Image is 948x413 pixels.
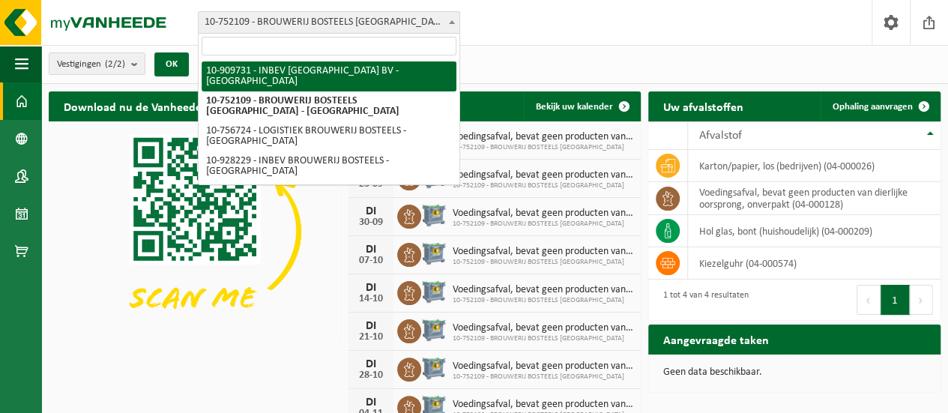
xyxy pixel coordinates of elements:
[57,53,125,76] span: Vestigingen
[356,205,386,217] div: DI
[421,279,447,304] img: PB-AP-0800-MET-02-01
[356,256,386,266] div: 07-10
[453,284,633,296] span: Voedingsafval, bevat geen producten van dierlijke oorsprong, onverpakt
[453,258,633,267] span: 10-752109 - BROUWERIJ BOSTEELS [GEOGRAPHIC_DATA]
[453,220,633,229] span: 10-752109 - BROUWERIJ BOSTEELS [GEOGRAPHIC_DATA]
[356,358,386,370] div: DI
[663,367,926,378] p: Geen data beschikbaar.
[421,317,447,343] img: PB-AP-0800-MET-02-01
[356,332,386,343] div: 21-10
[202,61,456,91] li: 10-909731 - INBEV [GEOGRAPHIC_DATA] BV - [GEOGRAPHIC_DATA]
[154,52,189,76] button: OK
[49,52,145,75] button: Vestigingen(2/2)
[356,282,386,294] div: DI
[699,130,742,142] span: Afvalstof
[453,131,633,143] span: Voedingsafval, bevat geen producten van dierlijke oorsprong, onverpakt
[356,320,386,332] div: DI
[453,143,633,152] span: 10-752109 - BROUWERIJ BOSTEELS [GEOGRAPHIC_DATA]
[453,296,633,305] span: 10-752109 - BROUWERIJ BOSTEELS [GEOGRAPHIC_DATA]
[421,241,447,266] img: PB-AP-0800-MET-02-01
[656,283,749,316] div: 1 tot 4 van 4 resultaten
[453,361,633,373] span: Voedingsafval, bevat geen producten van dierlijke oorsprong, onverpakt
[833,102,913,112] span: Ophaling aanvragen
[821,91,939,121] a: Ophaling aanvragen
[453,169,633,181] span: Voedingsafval, bevat geen producten van dierlijke oorsprong, onverpakt
[453,208,633,220] span: Voedingsafval, bevat geen producten van dierlijke oorsprong, onverpakt
[453,181,633,190] span: 10-752109 - BROUWERIJ BOSTEELS [GEOGRAPHIC_DATA]
[688,182,941,215] td: voedingsafval, bevat geen producten van dierlijke oorsprong, onverpakt (04-000128)
[198,11,460,34] span: 10-752109 - BROUWERIJ BOSTEELS NV - BUGGENHOUT
[421,202,447,228] img: PB-AP-0800-MET-02-01
[453,399,633,411] span: Voedingsafval, bevat geen producten van dierlijke oorsprong, onverpakt
[453,334,633,343] span: 10-752109 - BROUWERIJ BOSTEELS [GEOGRAPHIC_DATA]
[688,247,941,280] td: kiezelguhr (04-000574)
[421,355,447,381] img: PB-AP-0800-MET-02-01
[49,91,249,121] h2: Download nu de Vanheede+ app!
[910,285,933,315] button: Next
[356,370,386,381] div: 28-10
[202,121,456,151] li: 10-756724 - LOGISTIEK BROUWERIJ BOSTEELS - [GEOGRAPHIC_DATA]
[453,322,633,334] span: Voedingsafval, bevat geen producten van dierlijke oorsprong, onverpakt
[199,12,459,33] span: 10-752109 - BROUWERIJ BOSTEELS NV - BUGGENHOUT
[536,102,613,112] span: Bekijk uw kalender
[105,59,125,69] count: (2/2)
[688,215,941,247] td: hol glas, bont (huishoudelijk) (04-000209)
[857,285,881,315] button: Previous
[356,244,386,256] div: DI
[453,246,633,258] span: Voedingsafval, bevat geen producten van dierlijke oorsprong, onverpakt
[453,373,633,382] span: 10-752109 - BROUWERIJ BOSTEELS [GEOGRAPHIC_DATA]
[524,91,639,121] a: Bekijk uw kalender
[356,397,386,409] div: DI
[688,150,941,182] td: karton/papier, los (bedrijven) (04-000026)
[202,151,456,181] li: 10-928229 - INBEV BROUWERIJ BOSTEELS - [GEOGRAPHIC_DATA]
[202,91,456,121] li: 10-752109 - BROUWERIJ BOSTEELS [GEOGRAPHIC_DATA] - [GEOGRAPHIC_DATA]
[356,217,386,228] div: 30-09
[648,325,784,354] h2: Aangevraagde taken
[881,285,910,315] button: 1
[49,121,341,341] img: Download de VHEPlus App
[648,91,758,121] h2: Uw afvalstoffen
[356,294,386,304] div: 14-10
